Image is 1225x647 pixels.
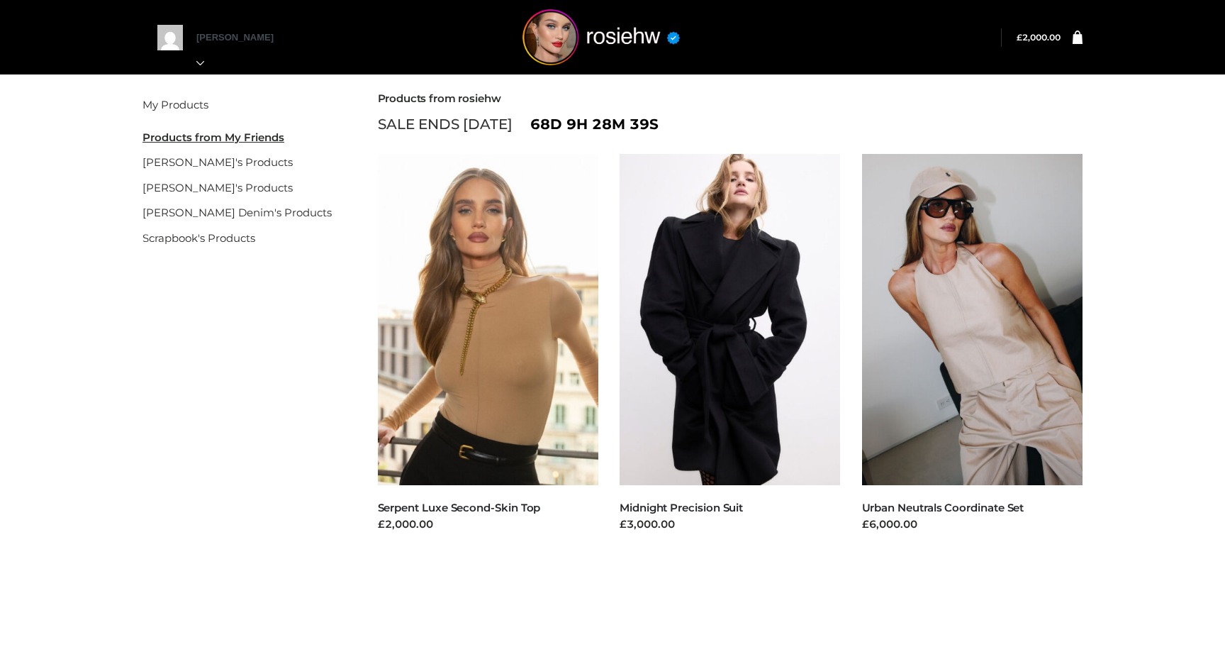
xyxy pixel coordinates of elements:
a: [PERSON_NAME]'s Products [142,155,293,169]
a: [PERSON_NAME] [196,32,289,68]
span: 68d 9h 28m 39s [530,112,659,136]
h2: Products from rosiehw [378,92,1083,105]
span: £ [1017,32,1022,43]
a: My Products [142,98,208,111]
div: SALE ENDS [DATE] [378,112,1083,136]
bdi: 2,000.00 [1017,32,1061,43]
a: [PERSON_NAME] Denim's Products [142,206,332,219]
a: Scrapbook's Products [142,231,255,245]
a: [PERSON_NAME]'s Products [142,181,293,194]
div: £3,000.00 [620,516,841,533]
a: Urban Neutrals Coordinate Set [862,501,1024,514]
u: Products from My Friends [142,131,284,144]
a: £2,000.00 [1017,32,1061,43]
a: Midnight Precision Suit [620,501,743,514]
div: £2,000.00 [378,516,599,533]
img: rosiehw [495,9,707,65]
div: £6,000.00 [862,516,1083,533]
a: Serpent Luxe Second-Skin Top [378,501,541,514]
